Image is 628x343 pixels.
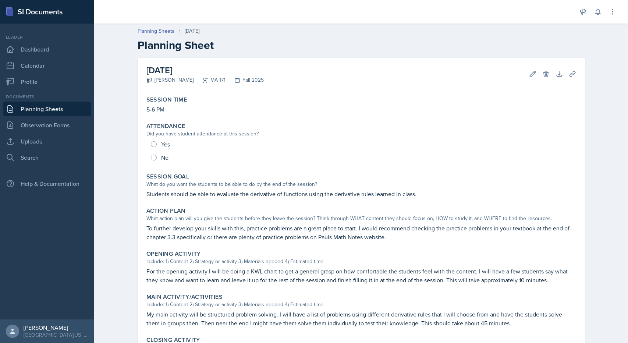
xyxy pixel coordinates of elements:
[185,27,199,35] div: [DATE]
[146,293,223,301] label: Main Activity/Activities
[3,93,91,100] div: Documents
[146,130,576,138] div: Did you have student attendance at this session?
[3,58,91,73] a: Calendar
[3,74,91,89] a: Profile
[146,173,189,180] label: Session Goal
[3,150,91,165] a: Search
[138,27,174,35] a: Planning Sheets
[146,123,185,130] label: Attendance
[146,64,264,77] h2: [DATE]
[3,34,91,40] div: Leader
[24,331,88,339] div: [GEOGRAPHIC_DATA][US_STATE] in [GEOGRAPHIC_DATA]
[194,76,226,84] div: MA 171
[146,224,576,241] p: To further develop your skills with this, practice problems are a great place to start. I would r...
[3,118,91,132] a: Observation Forms
[146,105,576,114] p: 5-6 PM
[146,250,201,258] label: Opening Activity
[3,102,91,116] a: Planning Sheets
[146,215,576,222] div: What action plan will you give the students before they leave the session? Think through WHAT con...
[146,310,576,328] p: My main activity will be structured problem solving. I will have a list of problems using differe...
[146,190,576,198] p: Students should be able to evaluate the derivative of functions using the derivative rules learne...
[3,176,91,191] div: Help & Documentation
[3,42,91,57] a: Dashboard
[24,324,88,331] div: [PERSON_NAME]
[146,258,576,265] div: Include: 1) Content 2) Strategy or activity 3) Materials needed 4) Estimated time
[146,207,186,215] label: Action Plan
[146,301,576,308] div: Include: 1) Content 2) Strategy or activity 3) Materials needed 4) Estimated time
[146,76,194,84] div: [PERSON_NAME]
[146,96,187,103] label: Session Time
[226,76,264,84] div: Fall 2025
[138,39,585,52] h2: Planning Sheet
[146,180,576,188] div: What do you want the students to be able to do by the end of the session?
[3,134,91,149] a: Uploads
[146,267,576,284] p: For the opening activity I will be doing a KWL chart to get a general grasp on how comfortable th...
